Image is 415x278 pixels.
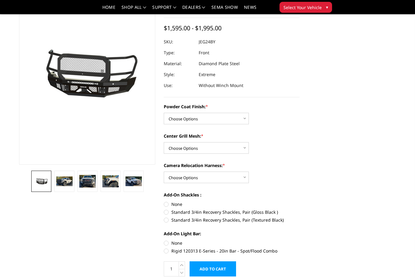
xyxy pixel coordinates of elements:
label: Rigid 120313 E-Series - 20in Bar - Spot/Flood Combo [164,248,300,254]
dd: Diamond Plate Steel [199,58,240,69]
label: Standard 3/4in Recovery Shackles, Pair (Gloss Black ) [164,209,300,215]
dd: Front [199,47,209,58]
a: Home [102,5,115,14]
input: Add to Cart [190,261,236,276]
label: Powder Coat Finish: [164,103,300,110]
dt: SKU: [164,36,194,47]
a: News [244,5,256,14]
dd: Without Winch Mount [199,80,243,91]
dd: Extreme [199,69,215,80]
dd: JEG24BY [199,36,215,47]
label: Add-On Light Bar: [164,230,300,237]
dt: Use: [164,80,194,91]
dt: Style: [164,69,194,80]
a: Dealers [182,5,205,14]
img: 2024-2025 GMC 2500-3500 - FT Series - Extreme Front Bumper [125,176,142,186]
label: None [164,240,300,246]
img: 2024-2025 GMC 2500-3500 - FT Series - Extreme Front Bumper [56,176,73,186]
dt: Material: [164,58,194,69]
label: None [164,201,300,207]
span: ▾ [326,4,328,10]
a: shop all [122,5,146,14]
img: 2024-2025 GMC 2500-3500 - FT Series - Extreme Front Bumper [33,177,50,185]
img: 2024-2025 GMC 2500-3500 - FT Series - Extreme Front Bumper [79,175,96,188]
dt: Type: [164,47,194,58]
span: Select Your Vehicle [283,4,322,11]
label: Add-On Shackles : [164,192,300,198]
span: $1,595.00 - $1,995.00 [164,24,221,32]
label: Center Grill Mesh: [164,133,300,139]
label: Standard 3/4in Recovery Shackles, Pair (Textured Black) [164,217,300,223]
button: Select Your Vehicle [280,2,332,13]
label: Camera Relocation Harness: [164,162,300,169]
img: 2024-2025 GMC 2500-3500 - FT Series - Extreme Front Bumper [102,175,119,187]
a: Support [152,5,176,14]
a: SEMA Show [211,5,238,14]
